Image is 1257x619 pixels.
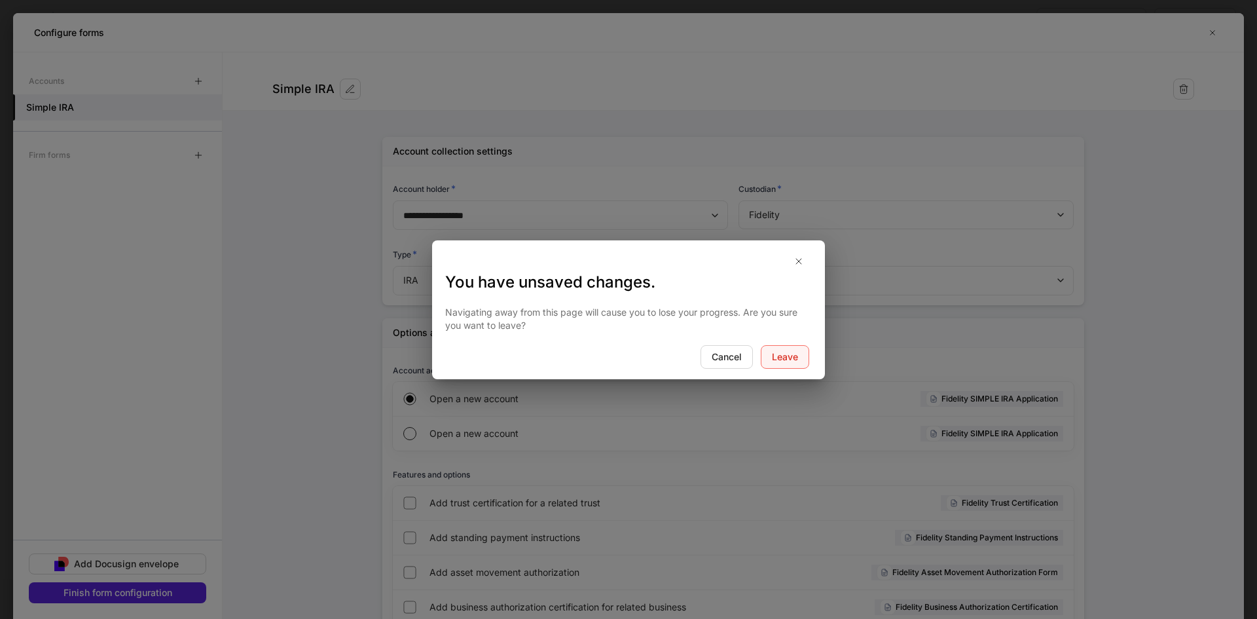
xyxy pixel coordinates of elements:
[772,350,798,364] div: Leave
[445,306,812,332] p: Navigating away from this page will cause you to lose your progress. Are you sure you want to leave?
[445,272,812,293] h3: You have unsaved changes.
[761,345,809,369] button: Leave
[712,350,742,364] div: Cancel
[701,345,753,369] button: Cancel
